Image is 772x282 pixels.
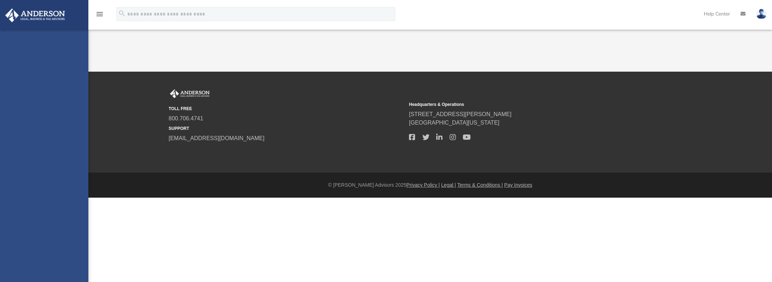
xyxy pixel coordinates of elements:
small: SUPPORT [169,125,404,132]
img: Anderson Advisors Platinum Portal [169,89,211,98]
i: search [118,10,126,17]
a: [GEOGRAPHIC_DATA][US_STATE] [409,120,499,126]
a: Legal | [441,182,456,188]
a: 800.706.4741 [169,115,203,121]
div: © [PERSON_NAME] Advisors 2025 [88,181,772,189]
img: Anderson Advisors Platinum Portal [3,8,67,22]
img: User Pic [756,9,767,19]
small: Headquarters & Operations [409,101,644,108]
a: Pay Invoices [504,182,532,188]
i: menu [95,10,104,18]
a: [EMAIL_ADDRESS][DOMAIN_NAME] [169,135,264,141]
a: Privacy Policy | [407,182,440,188]
a: Terms & Conditions | [457,182,503,188]
a: menu [95,13,104,18]
a: [STREET_ADDRESS][PERSON_NAME] [409,111,511,117]
small: TOLL FREE [169,106,404,112]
